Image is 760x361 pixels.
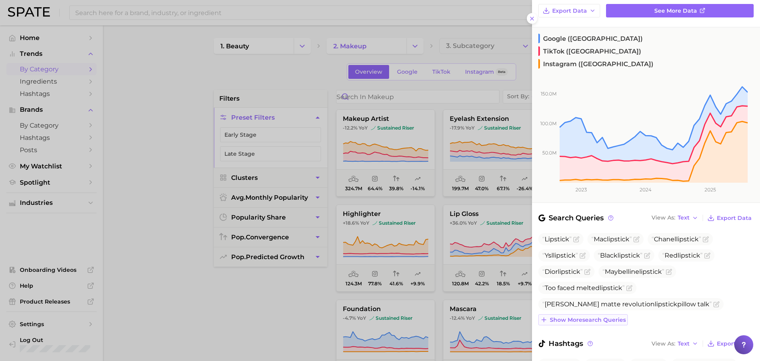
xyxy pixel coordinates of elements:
span: Dior [542,268,583,275]
span: Maybelline [602,268,664,275]
span: lipstick [600,284,622,292]
span: TikTok ([GEOGRAPHIC_DATA]) [538,46,641,56]
span: Instagram ([GEOGRAPHIC_DATA]) [538,59,654,69]
span: Red [662,252,703,259]
span: lipstick [558,268,580,275]
span: See more data [654,8,697,14]
span: Hashtags [538,338,594,349]
span: Black [598,252,642,259]
button: Flag as miscategorized or irrelevant [573,236,579,243]
button: Flag as miscategorized or irrelevant [579,252,586,259]
span: Chanel [652,235,701,243]
button: Flag as miscategorized or irrelevant [644,252,650,259]
span: lipstick [639,268,662,275]
button: Flag as miscategorized or irrelevant [713,301,720,308]
span: lipstick [607,235,629,243]
span: Export Data [717,215,752,222]
span: Export Data [717,340,752,347]
span: [PERSON_NAME] matte revolution pillow talk [542,300,712,308]
button: Flag as miscategorized or irrelevant [633,236,640,243]
span: Mac [591,235,632,243]
span: lipstick [655,300,677,308]
span: lipstick [617,252,640,259]
span: lipstick [676,235,699,243]
tspan: 2025 [705,187,716,193]
tspan: 2023 [576,187,587,193]
button: Flag as miscategorized or irrelevant [666,269,672,275]
button: View AsText [650,338,700,349]
span: View As [652,342,675,346]
button: Flag as miscategorized or irrelevant [703,236,709,243]
a: See more data [606,4,754,17]
span: Search Queries [538,212,615,223]
span: lipstick [678,252,700,259]
button: Export Data [705,212,754,223]
span: Lipstick [545,235,569,243]
button: Flag as miscategorized or irrelevant [704,252,711,259]
span: Google ([GEOGRAPHIC_DATA]) [538,34,643,43]
span: Ysl [542,252,578,259]
button: Flag as miscategorized or irrelevant [626,285,633,291]
button: Flag as miscategorized or irrelevant [584,269,591,275]
span: Export Data [552,8,587,14]
span: lipstick [553,252,576,259]
button: Export Data [538,4,600,17]
span: View As [652,216,675,220]
button: Show moresearch queries [538,314,628,325]
span: Text [678,342,690,346]
span: Text [678,216,690,220]
span: Too faced melted [542,284,625,292]
tspan: 2024 [640,187,652,193]
span: Show more search queries [550,317,626,323]
button: View AsText [650,213,700,223]
button: Export Data [705,338,754,349]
